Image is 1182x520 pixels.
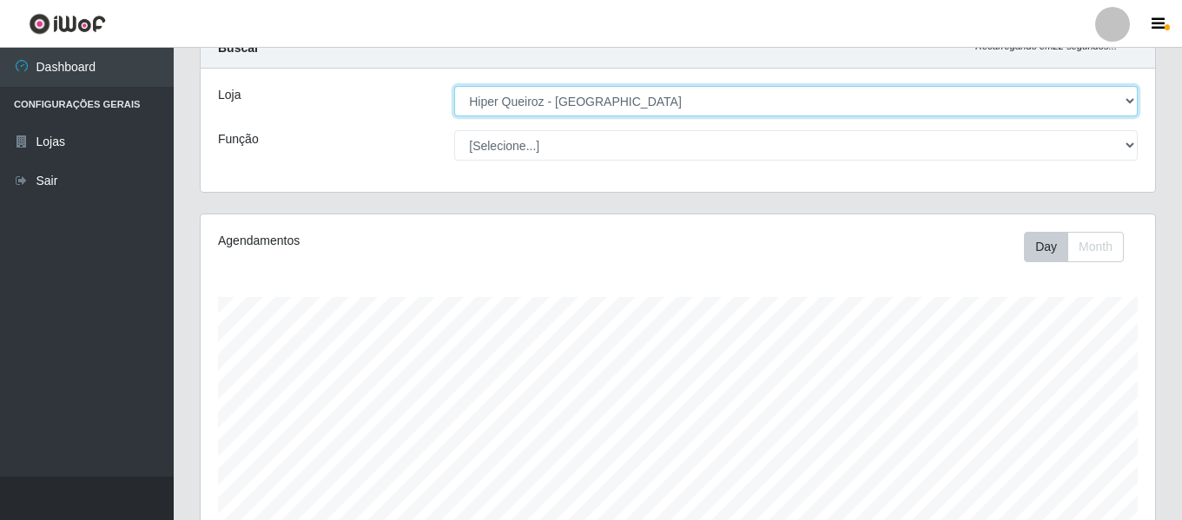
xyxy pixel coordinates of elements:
label: Função [218,130,259,148]
div: Toolbar with button groups [1024,232,1138,262]
strong: Buscar [218,41,259,55]
button: Month [1067,232,1124,262]
img: CoreUI Logo [29,13,106,35]
button: Day [1024,232,1068,262]
div: First group [1024,232,1124,262]
div: Agendamentos [218,232,586,250]
label: Loja [218,86,241,104]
